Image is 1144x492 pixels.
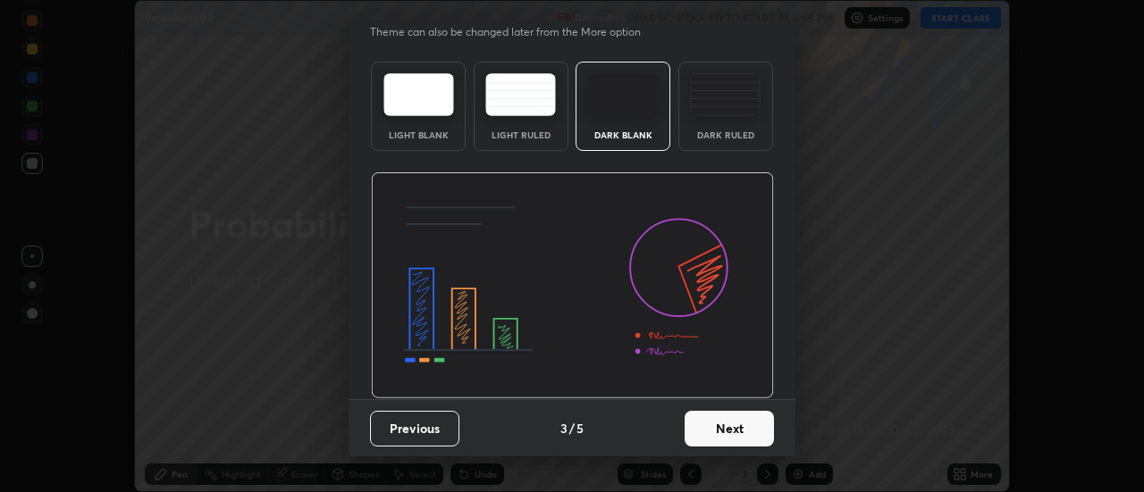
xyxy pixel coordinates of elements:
img: darkRuledTheme.de295e13.svg [690,73,761,116]
p: Theme can also be changed later from the More option [370,24,660,40]
div: Light Ruled [485,130,557,139]
img: darkTheme.f0cc69e5.svg [588,73,659,116]
h4: 3 [560,419,568,438]
button: Next [685,411,774,446]
div: Dark Ruled [690,130,761,139]
div: Light Blank [383,130,454,139]
img: lightRuledTheme.5fabf969.svg [485,73,556,116]
button: Previous [370,411,459,446]
div: Dark Blank [587,130,659,139]
img: lightTheme.e5ed3b09.svg [383,73,454,116]
h4: 5 [576,419,584,438]
img: darkThemeBanner.d06ce4a2.svg [371,172,774,399]
h4: / [569,419,575,438]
